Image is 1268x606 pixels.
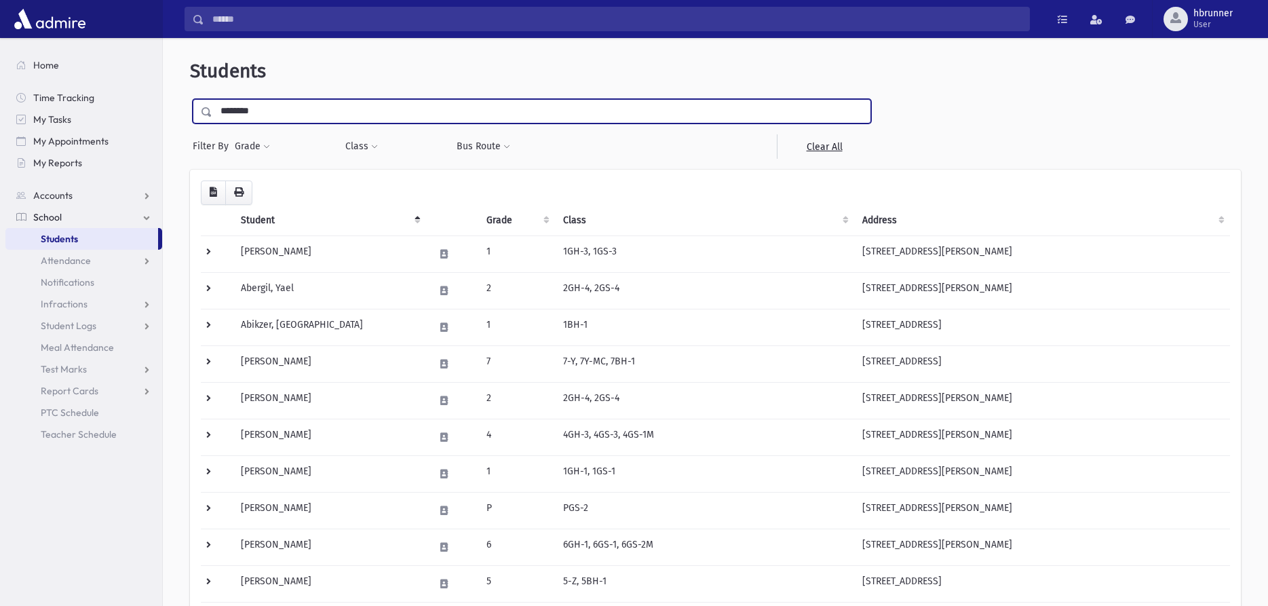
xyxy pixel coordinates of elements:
[478,529,555,565] td: 6
[11,5,89,33] img: AdmirePro
[233,205,426,236] th: Student: activate to sort column descending
[233,345,426,382] td: [PERSON_NAME]
[204,7,1029,31] input: Search
[854,235,1230,272] td: [STREET_ADDRESS][PERSON_NAME]
[854,345,1230,382] td: [STREET_ADDRESS]
[5,130,162,152] a: My Appointments
[555,492,854,529] td: PGS-2
[854,492,1230,529] td: [STREET_ADDRESS][PERSON_NAME]
[555,455,854,492] td: 1GH-1, 1GS-1
[33,157,82,169] span: My Reports
[41,406,99,419] span: PTC Schedule
[5,337,162,358] a: Meal Attendance
[41,254,91,267] span: Attendance
[233,455,426,492] td: [PERSON_NAME]
[233,309,426,345] td: Abikzer, [GEOGRAPHIC_DATA]
[854,565,1230,602] td: [STREET_ADDRESS]
[555,272,854,309] td: 2GH-4, 2GS-4
[854,455,1230,492] td: [STREET_ADDRESS][PERSON_NAME]
[234,134,271,159] button: Grade
[478,272,555,309] td: 2
[5,402,162,423] a: PTC Schedule
[233,419,426,455] td: [PERSON_NAME]
[478,309,555,345] td: 1
[5,315,162,337] a: Student Logs
[5,293,162,315] a: Infractions
[233,492,426,529] td: [PERSON_NAME]
[41,276,94,288] span: Notifications
[5,358,162,380] a: Test Marks
[854,419,1230,455] td: [STREET_ADDRESS][PERSON_NAME]
[5,109,162,130] a: My Tasks
[5,54,162,76] a: Home
[5,271,162,293] a: Notifications
[5,250,162,271] a: Attendance
[41,233,78,245] span: Students
[478,492,555,529] td: P
[854,272,1230,309] td: [STREET_ADDRESS][PERSON_NAME]
[478,235,555,272] td: 1
[555,565,854,602] td: 5-Z, 5BH-1
[193,139,234,153] span: Filter By
[478,419,555,455] td: 4
[478,382,555,419] td: 2
[1193,19,1233,30] span: User
[555,419,854,455] td: 4GH-3, 4GS-3, 4GS-1M
[41,298,88,310] span: Infractions
[555,345,854,382] td: 7-Y, 7Y-MC, 7BH-1
[478,205,555,236] th: Grade: activate to sort column ascending
[854,529,1230,565] td: [STREET_ADDRESS][PERSON_NAME]
[33,189,73,202] span: Accounts
[777,134,871,159] a: Clear All
[233,382,426,419] td: [PERSON_NAME]
[478,565,555,602] td: 5
[233,235,426,272] td: [PERSON_NAME]
[555,309,854,345] td: 1BH-1
[190,60,266,82] span: Students
[854,382,1230,419] td: [STREET_ADDRESS][PERSON_NAME]
[5,87,162,109] a: Time Tracking
[41,428,117,440] span: Teacher Schedule
[233,529,426,565] td: [PERSON_NAME]
[854,205,1230,236] th: Address: activate to sort column ascending
[233,565,426,602] td: [PERSON_NAME]
[456,134,511,159] button: Bus Route
[41,363,87,375] span: Test Marks
[345,134,379,159] button: Class
[41,341,114,354] span: Meal Attendance
[478,455,555,492] td: 1
[41,320,96,332] span: Student Logs
[555,205,854,236] th: Class: activate to sort column ascending
[33,135,109,147] span: My Appointments
[33,211,62,223] span: School
[1193,8,1233,19] span: hbrunner
[555,382,854,419] td: 2GH-4, 2GS-4
[201,181,226,205] button: CSV
[33,92,94,104] span: Time Tracking
[233,272,426,309] td: Abergil, Yael
[478,345,555,382] td: 7
[33,59,59,71] span: Home
[5,228,158,250] a: Students
[5,185,162,206] a: Accounts
[555,529,854,565] td: 6GH-1, 6GS-1, 6GS-2M
[225,181,252,205] button: Print
[5,380,162,402] a: Report Cards
[854,309,1230,345] td: [STREET_ADDRESS]
[33,113,71,126] span: My Tasks
[5,423,162,445] a: Teacher Schedule
[41,385,98,397] span: Report Cards
[5,152,162,174] a: My Reports
[5,206,162,228] a: School
[555,235,854,272] td: 1GH-3, 1GS-3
